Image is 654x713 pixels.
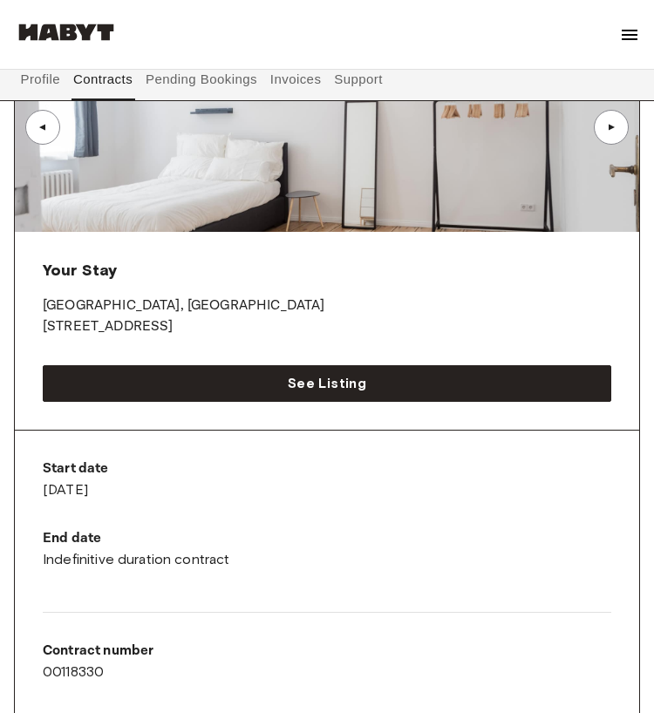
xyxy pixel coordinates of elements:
[34,122,51,132] div: ▲
[72,58,135,100] button: Contracts
[43,295,611,316] p: [GEOGRAPHIC_DATA] , [GEOGRAPHIC_DATA]
[268,58,323,100] button: Invoices
[603,122,620,132] div: ▲
[43,458,611,479] p: Start date
[43,365,611,402] a: See Listing
[332,58,385,100] button: Support
[144,58,260,100] button: Pending Bookings
[43,641,611,682] div: 00118330
[43,528,611,570] div: Indefinitive duration contract
[43,261,117,280] span: Your Stay
[14,58,640,100] div: user profile tabs
[288,373,366,394] span: See Listing
[15,23,639,232] img: Image of the room
[14,24,119,41] img: Habyt
[18,58,63,100] button: Profile
[43,528,611,549] p: End date
[43,458,611,500] div: [DATE]
[43,641,611,662] p: Contract number
[43,316,611,337] p: [STREET_ADDRESS]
